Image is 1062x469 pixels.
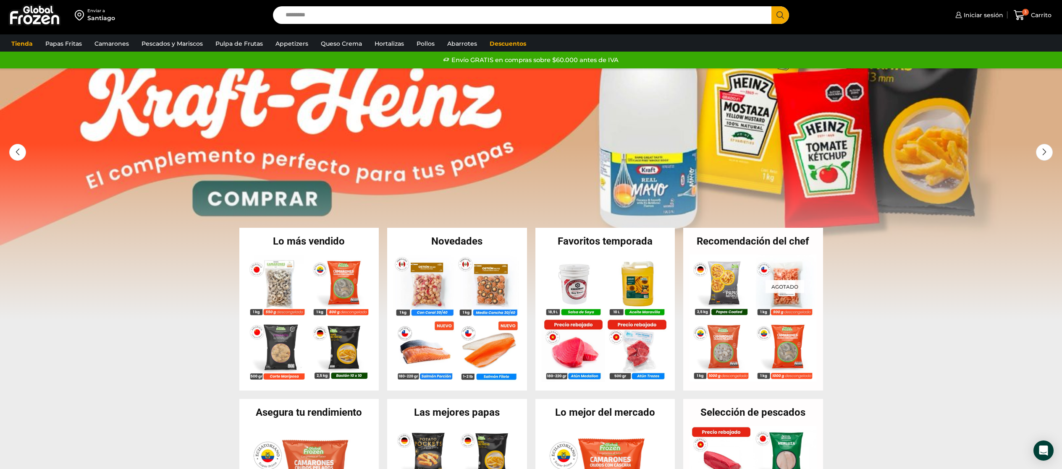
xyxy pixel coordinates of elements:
[41,36,86,52] a: Papas Fritas
[211,36,267,52] a: Pulpa de Frutas
[1029,11,1052,19] span: Carrito
[953,7,1003,23] a: Iniciar sesión
[387,407,527,417] h2: Las mejores papas
[387,236,527,246] h2: Novedades
[7,36,37,52] a: Tienda
[370,36,408,52] a: Hortalizas
[87,14,115,22] div: Santiago
[317,36,366,52] a: Queso Crema
[766,280,804,293] p: Agotado
[1022,9,1029,16] span: 3
[239,407,379,417] h2: Asegura tu rendimiento
[443,36,481,52] a: Abarrotes
[87,8,115,14] div: Enviar a
[1036,144,1053,161] div: Next slide
[75,8,87,22] img: address-field-icon.svg
[962,11,1003,19] span: Iniciar sesión
[535,236,675,246] h2: Favoritos temporada
[1012,5,1054,25] a: 3 Carrito
[1033,440,1054,461] div: Open Intercom Messenger
[683,236,823,246] h2: Recomendación del chef
[683,407,823,417] h2: Selección de pescados
[239,236,379,246] h2: Lo más vendido
[137,36,207,52] a: Pescados y Mariscos
[271,36,312,52] a: Appetizers
[9,144,26,161] div: Previous slide
[485,36,530,52] a: Descuentos
[771,6,789,24] button: Search button
[412,36,439,52] a: Pollos
[535,407,675,417] h2: Lo mejor del mercado
[90,36,133,52] a: Camarones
